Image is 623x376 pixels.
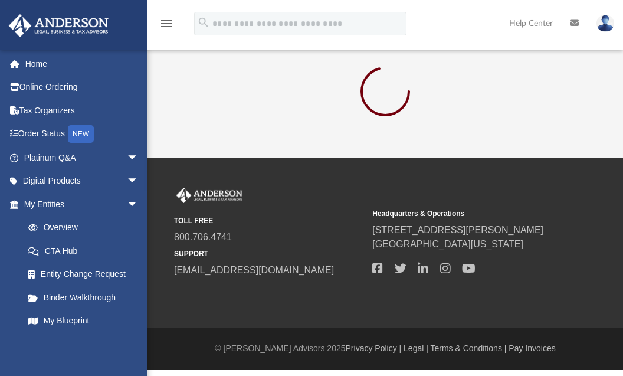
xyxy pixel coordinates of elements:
[197,16,210,29] i: search
[159,17,173,31] i: menu
[8,122,156,146] a: Order StatusNEW
[8,146,156,169] a: Platinum Q&Aarrow_drop_down
[596,15,614,32] img: User Pic
[174,265,334,275] a: [EMAIL_ADDRESS][DOMAIN_NAME]
[174,215,364,226] small: TOLL FREE
[8,99,156,122] a: Tax Organizers
[372,239,523,249] a: [GEOGRAPHIC_DATA][US_STATE]
[127,192,150,217] span: arrow_drop_down
[17,239,156,263] a: CTA Hub
[17,216,156,240] a: Overview
[346,344,402,353] a: Privacy Policy |
[17,309,150,333] a: My Blueprint
[174,249,364,259] small: SUPPORT
[431,344,507,353] a: Terms & Conditions |
[372,225,543,235] a: [STREET_ADDRESS][PERSON_NAME]
[8,76,156,99] a: Online Ordering
[17,332,156,356] a: Tax Due Dates
[372,208,562,219] small: Headquarters & Operations
[404,344,428,353] a: Legal |
[127,146,150,170] span: arrow_drop_down
[8,169,156,193] a: Digital Productsarrow_drop_down
[17,286,156,309] a: Binder Walkthrough
[509,344,555,353] a: Pay Invoices
[8,192,156,216] a: My Entitiesarrow_drop_down
[147,342,623,355] div: © [PERSON_NAME] Advisors 2025
[5,14,112,37] img: Anderson Advisors Platinum Portal
[174,232,232,242] a: 800.706.4741
[174,188,245,203] img: Anderson Advisors Platinum Portal
[8,52,156,76] a: Home
[159,22,173,31] a: menu
[127,169,150,194] span: arrow_drop_down
[68,125,94,143] div: NEW
[17,263,156,286] a: Entity Change Request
